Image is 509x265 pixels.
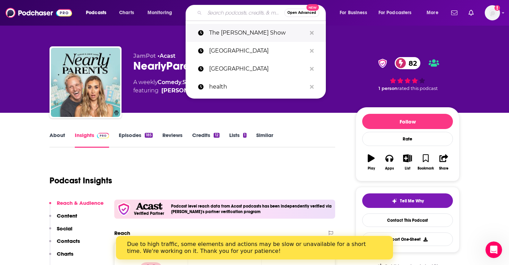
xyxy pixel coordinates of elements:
[49,250,73,263] button: Charts
[400,198,424,204] span: Tell Me Why
[81,7,115,18] button: open menu
[485,241,502,258] iframe: Intercom live chat
[485,5,500,20] img: User Profile
[97,133,109,138] img: Podchaser Pro
[256,132,273,148] a: Similar
[158,79,181,85] a: Comedy
[134,211,164,216] h5: Verified Partner
[49,238,80,250] button: Contacts
[115,7,138,18] a: Charts
[485,5,500,20] button: Show profile menu
[117,202,131,216] img: verfied icon
[494,5,500,11] svg: Add a profile image
[385,166,394,171] div: Apps
[335,7,376,18] button: open menu
[186,24,326,42] a: The [PERSON_NAME] Show
[186,60,326,78] a: [GEOGRAPHIC_DATA]
[209,42,306,60] p: chicago
[162,132,182,148] a: Reviews
[57,238,80,244] p: Contacts
[287,11,316,15] span: Open Advanced
[422,7,447,18] button: open menu
[133,78,277,95] div: A weekly podcast
[171,204,332,214] h4: Podcast level reach data from Acast podcasts has been independently verified via [PERSON_NAME]'s ...
[57,250,73,257] p: Charts
[368,166,375,171] div: Play
[340,8,367,18] span: For Business
[181,79,182,85] span: ,
[378,8,412,18] span: For Podcasters
[229,132,247,148] a: Lists1
[362,132,453,146] div: Rate
[362,193,453,208] button: tell me why sparkleTell Me Why
[57,225,72,232] p: Social
[57,200,104,206] p: Reach & Audience
[51,48,120,117] img: NearlyParents
[378,86,398,91] span: 1 person
[418,166,434,171] div: Bookmark
[6,6,72,19] img: Podchaser - Follow, Share and Rate Podcasts
[49,225,72,238] button: Social
[417,150,435,175] button: Bookmark
[57,212,77,219] p: Content
[306,4,319,11] span: New
[395,57,420,69] a: 82
[143,7,181,18] button: open menu
[161,86,211,95] a: Sophie Habboo
[49,212,77,225] button: Content
[380,150,398,175] button: Apps
[362,114,453,129] button: Follow
[356,53,459,95] div: verified Badge82 1 personrated this podcast
[186,78,326,96] a: health
[186,42,326,60] a: [GEOGRAPHIC_DATA]
[133,53,156,59] span: JamPot
[192,5,332,21] div: Search podcasts, credits, & more...
[50,132,65,148] a: About
[50,175,112,186] h1: Podcast Insights
[362,232,453,246] button: Export One-Sheet
[75,132,109,148] a: InsightsPodchaser Pro
[398,86,438,91] span: rated this podcast
[119,8,134,18] span: Charts
[133,86,277,95] span: featuring
[182,79,203,85] a: Society
[160,53,176,59] a: Acast
[435,150,453,175] button: Share
[158,53,176,59] span: •
[448,7,460,19] a: Show notifications dropdown
[116,236,393,259] iframe: Intercom live chat banner
[439,166,448,171] div: Share
[362,150,380,175] button: Play
[402,57,420,69] span: 82
[119,132,153,148] a: Episodes185
[466,7,476,19] a: Show notifications dropdown
[205,7,284,18] input: Search podcasts, credits, & more...
[376,59,389,68] img: verified Badge
[86,8,106,18] span: Podcasts
[399,150,417,175] button: List
[284,9,319,17] button: Open AdvancedNew
[209,78,306,96] p: health
[192,132,219,148] a: Credits12
[209,60,306,78] p: chicago
[362,213,453,227] a: Contact This Podcast
[485,5,500,20] span: Logged in as KTMSseat4
[214,133,219,138] div: 12
[148,8,172,18] span: Monitoring
[209,24,306,42] p: The Kara Goldin Show
[374,7,422,18] button: open menu
[427,8,438,18] span: More
[392,198,397,204] img: tell me why sparkle
[145,133,153,138] div: 185
[136,203,162,210] img: Acast
[243,133,247,138] div: 1
[114,230,130,236] h2: Reach
[49,200,104,212] button: Reach & Audience
[405,166,410,171] div: List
